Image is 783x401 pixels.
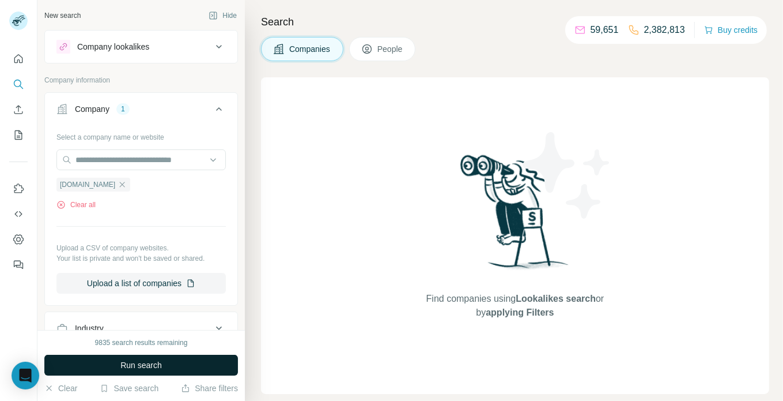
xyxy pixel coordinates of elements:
[44,75,238,85] p: Company information
[455,152,575,280] img: Surfe Illustration - Woman searching with binoculars
[201,7,245,24] button: Hide
[95,338,188,348] div: 9835 search results remaining
[56,128,226,143] div: Select a company name or website
[77,41,149,53] div: Company lookalikes
[704,22,758,38] button: Buy credits
[9,229,28,250] button: Dashboard
[75,103,109,115] div: Company
[289,43,331,55] span: Companies
[9,125,28,145] button: My lists
[9,99,28,120] button: Enrich CSV
[44,383,77,394] button: Clear
[12,362,39,389] div: Open Intercom Messenger
[100,383,158,394] button: Save search
[56,253,226,264] p: Your list is private and won't be saved or shared.
[377,43,404,55] span: People
[486,308,554,317] span: applying Filters
[9,204,28,224] button: Use Surfe API
[45,314,237,342] button: Industry
[9,178,28,199] button: Use Surfe on LinkedIn
[516,294,596,303] span: Lookalikes search
[45,95,237,128] button: Company1
[515,123,619,227] img: Surfe Illustration - Stars
[181,383,238,394] button: Share filters
[44,355,238,376] button: Run search
[9,48,28,69] button: Quick start
[56,200,96,210] button: Clear all
[120,359,162,371] span: Run search
[44,10,81,21] div: New search
[644,23,685,37] p: 2,382,813
[9,254,28,275] button: Feedback
[56,243,226,253] p: Upload a CSV of company websites.
[591,23,619,37] p: 59,651
[56,273,226,294] button: Upload a list of companies
[45,33,237,61] button: Company lookalikes
[60,179,115,190] span: [DOMAIN_NAME]
[423,292,607,320] span: Find companies using or by
[116,104,130,114] div: 1
[261,14,769,30] h4: Search
[9,74,28,95] button: Search
[75,323,104,334] div: Industry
